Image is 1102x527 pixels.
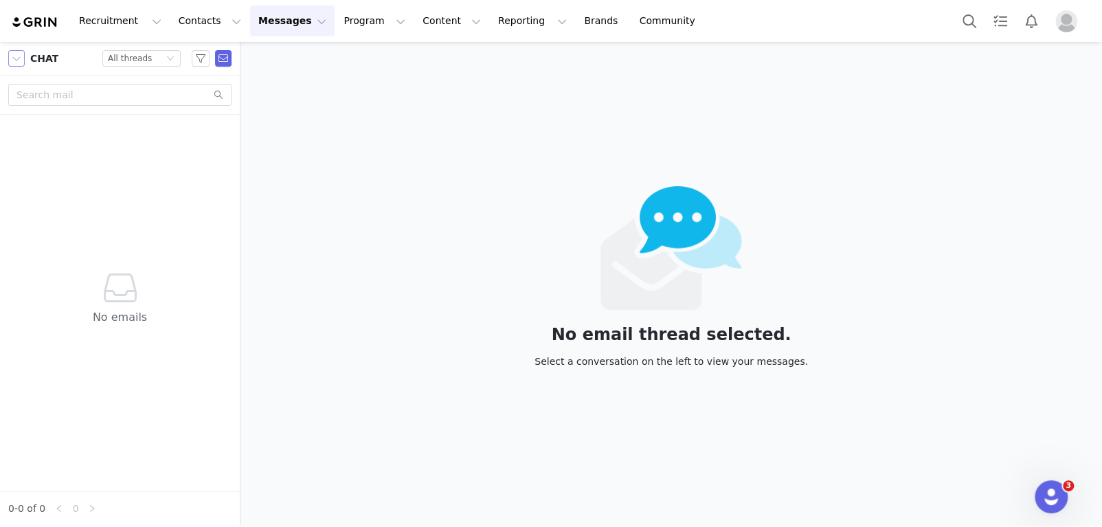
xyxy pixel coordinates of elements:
button: Recruitment [71,5,170,36]
img: emails-empty2x.png [600,186,743,310]
a: Tasks [985,5,1015,36]
li: Next Page [84,500,100,517]
button: Notifications [1016,5,1046,36]
li: 0-0 of 0 [8,500,45,517]
iframe: Intercom live chat [1035,480,1068,513]
button: Program [335,5,414,36]
button: Search [954,5,985,36]
img: grin logo [11,16,59,29]
div: Select a conversation on the left to view your messages. [535,354,808,369]
span: CHAT [30,52,58,66]
span: Send Email [215,50,232,67]
div: All threads [108,51,152,66]
div: No email thread selected. [535,327,808,342]
i: icon: left [55,504,63,513]
i: icon: right [88,504,96,513]
i: icon: search [214,90,223,100]
i: icon: down [166,54,175,64]
button: Contacts [170,5,249,36]
button: Reporting [490,5,575,36]
img: placeholder-profile.jpg [1055,10,1077,32]
li: 0 [67,500,84,517]
button: Profile [1047,10,1091,32]
button: Messages [250,5,335,36]
a: 0 [68,501,83,516]
a: Brands [576,5,630,36]
span: 3 [1063,480,1074,491]
input: Search mail [8,84,232,106]
button: Content [414,5,489,36]
a: Community [631,5,710,36]
li: Previous Page [51,500,67,517]
span: No emails [93,311,147,324]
